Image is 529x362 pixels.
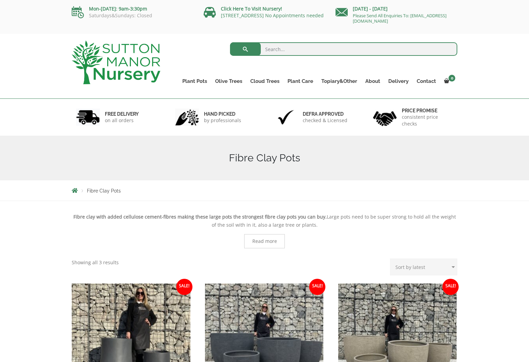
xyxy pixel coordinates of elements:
p: Saturdays&Sundays: Closed [72,13,193,18]
img: 3.jpg [274,109,298,126]
a: Please Send All Enquiries To: [EMAIL_ADDRESS][DOMAIN_NAME] [353,13,446,24]
span: Sale! [176,279,192,295]
a: Cloud Trees [246,76,283,86]
p: by professionals [204,117,241,124]
p: on all orders [105,117,139,124]
nav: Breadcrumbs [72,188,457,193]
p: Mon-[DATE]: 9am-3:30pm [72,5,193,13]
a: Click Here To Visit Nursery! [221,5,282,12]
h6: Defra approved [303,111,347,117]
span: Sale! [309,279,325,295]
input: Search... [230,42,458,56]
img: logo [72,41,160,84]
select: Shop order [390,258,457,275]
h6: FREE DELIVERY [105,111,139,117]
a: About [361,76,384,86]
p: consistent price checks [402,114,453,127]
h1: Fibre Clay Pots [72,152,457,164]
a: 0 [440,76,457,86]
p: checked & Licensed [303,117,347,124]
a: [STREET_ADDRESS] No Appointments needed [221,12,324,19]
img: 4.jpg [373,107,397,128]
a: Plant Pots [178,76,211,86]
strong: Fibre clay with added cellulose cement-fibres making these large pots the strongest fibre clay po... [73,213,327,220]
img: 2.jpg [175,109,199,126]
p: [DATE] - [DATE] [336,5,457,13]
a: Contact [413,76,440,86]
span: Fibre Clay Pots [87,188,121,194]
a: Topiary&Other [317,76,361,86]
img: 1.jpg [76,109,100,126]
span: Read more [252,239,277,244]
span: 0 [448,75,455,82]
p: Showing all 3 results [72,258,119,267]
span: Sale! [442,279,459,295]
h6: Price promise [402,108,453,114]
a: Plant Care [283,76,317,86]
h6: hand picked [204,111,241,117]
p: Large pots need to be super strong to hold all the weight of the soil with in it, also a large tr... [72,213,457,229]
a: Delivery [384,76,413,86]
a: Olive Trees [211,76,246,86]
